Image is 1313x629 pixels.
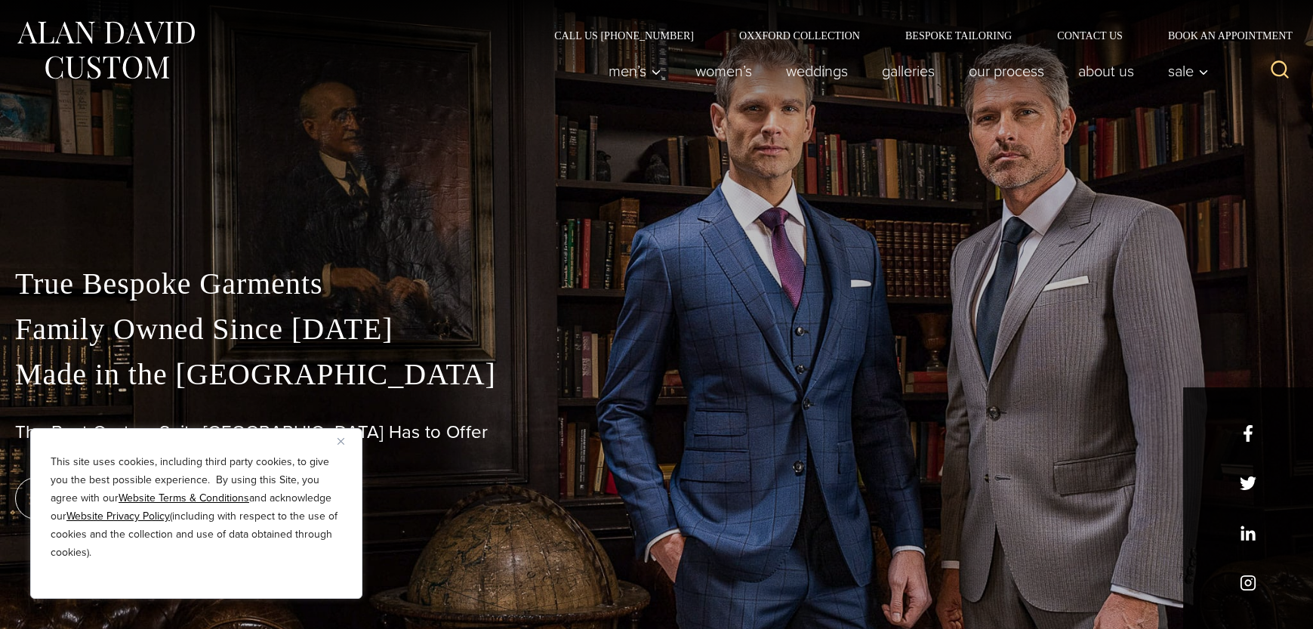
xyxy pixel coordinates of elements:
a: Our Process [952,56,1062,86]
nav: Primary Navigation [592,56,1217,86]
img: Close [337,438,344,445]
p: True Bespoke Garments Family Owned Since [DATE] Made in the [GEOGRAPHIC_DATA] [15,261,1298,397]
a: Website Privacy Policy [66,508,170,524]
a: Bespoke Tailoring [883,30,1034,41]
span: Men’s [609,63,661,79]
a: Contact Us [1034,30,1145,41]
a: book an appointment [15,477,227,520]
p: This site uses cookies, including third party cookies, to give you the best possible experience. ... [51,453,342,562]
a: Book an Appointment [1145,30,1298,41]
button: View Search Form [1262,53,1298,89]
button: Close [337,432,356,450]
a: weddings [769,56,865,86]
a: Galleries [865,56,952,86]
a: Women’s [679,56,769,86]
a: Oxxford Collection [717,30,883,41]
h1: The Best Custom Suits [GEOGRAPHIC_DATA] Has to Offer [15,421,1298,443]
span: Sale [1168,63,1209,79]
img: Alan David Custom [15,17,196,84]
a: Website Terms & Conditions [119,490,249,506]
a: Call Us [PHONE_NUMBER] [532,30,717,41]
nav: Secondary Navigation [532,30,1298,41]
a: About Us [1062,56,1151,86]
